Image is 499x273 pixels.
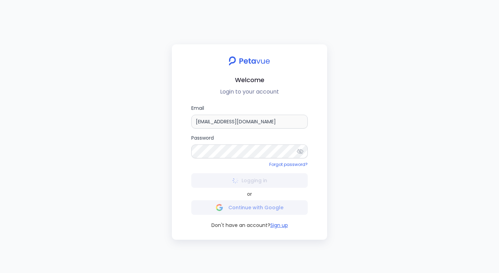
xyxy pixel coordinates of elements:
[177,75,322,85] h2: Welcome
[191,104,308,129] label: Email
[269,161,308,167] a: Forgot password?
[211,222,270,229] span: Don't have an account?
[177,88,322,96] p: Login to your account
[270,222,288,229] button: Sign up
[247,191,252,197] span: or
[191,115,308,129] input: Email
[224,53,274,69] img: petavue logo
[191,144,308,158] input: Password
[191,134,308,158] label: Password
